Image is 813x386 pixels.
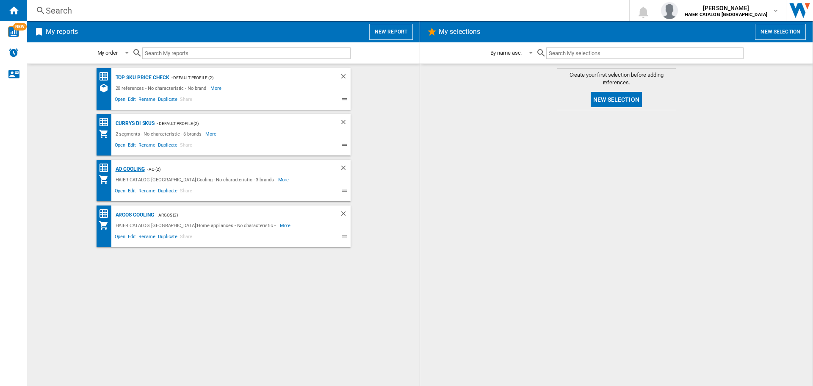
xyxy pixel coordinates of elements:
[113,187,127,197] span: Open
[278,175,290,185] span: More
[99,220,113,230] div: My Assortment
[340,210,351,220] div: Delete
[99,117,113,128] div: Price Matrix
[155,118,322,129] div: - Default profile (2)
[179,141,194,151] span: Share
[113,220,280,230] div: HAIER CATALOG [GEOGRAPHIC_DATA]:Home appliances - No characteristic -
[340,72,351,83] div: Delete
[113,83,211,93] div: 20 references - No characteristic - No brand
[369,24,413,40] button: New report
[113,72,169,83] div: Top SKU Price Check
[99,83,113,93] div: References
[437,24,482,40] h2: My selections
[142,47,351,59] input: Search My reports
[97,50,118,56] div: My order
[591,92,642,107] button: New selection
[127,95,137,106] span: Edit
[99,71,113,82] div: Price Matrix
[113,210,155,220] div: Argos Cooling
[490,50,522,56] div: By name asc.
[127,187,137,197] span: Edit
[113,175,278,185] div: HAIER CATALOG [GEOGRAPHIC_DATA]:Cooling - No characteristic - 3 brands
[210,83,223,93] span: More
[280,220,292,230] span: More
[755,24,806,40] button: New selection
[145,164,323,175] div: - AO (2)
[99,129,113,139] div: My Assortment
[44,24,80,40] h2: My reports
[546,47,743,59] input: Search My selections
[169,72,323,83] div: - Default profile (2)
[8,26,19,37] img: wise-card.svg
[113,164,145,175] div: AO Cooling
[99,175,113,185] div: My Assortment
[127,233,137,243] span: Edit
[113,95,127,106] span: Open
[113,141,127,151] span: Open
[157,187,179,197] span: Duplicate
[205,129,218,139] span: More
[157,233,179,243] span: Duplicate
[99,208,113,219] div: Price Matrix
[113,129,206,139] div: 2 segments - No characteristic - 6 brands
[113,118,155,129] div: Currys BI Skus
[340,164,351,175] div: Delete
[179,233,194,243] span: Share
[99,163,113,173] div: Price Matrix
[340,118,351,129] div: Delete
[685,12,767,17] b: HAIER CATALOG [GEOGRAPHIC_DATA]
[127,141,137,151] span: Edit
[157,141,179,151] span: Duplicate
[137,141,157,151] span: Rename
[157,95,179,106] span: Duplicate
[8,47,19,58] img: alerts-logo.svg
[137,233,157,243] span: Rename
[113,233,127,243] span: Open
[179,95,194,106] span: Share
[137,187,157,197] span: Rename
[179,187,194,197] span: Share
[685,4,767,12] span: [PERSON_NAME]
[137,95,157,106] span: Rename
[557,71,676,86] span: Create your first selection before adding references.
[13,23,27,31] span: NEW
[46,5,607,17] div: Search
[154,210,322,220] div: - Argos (2)
[661,2,678,19] img: profile.jpg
